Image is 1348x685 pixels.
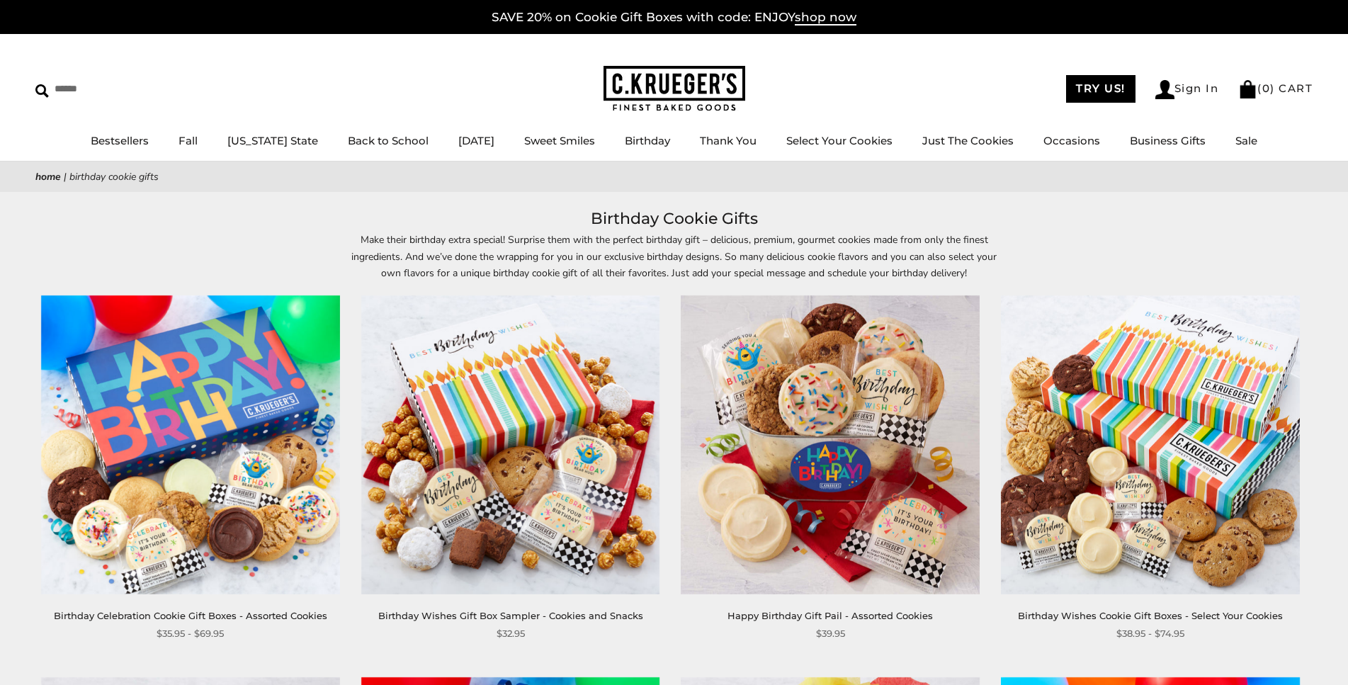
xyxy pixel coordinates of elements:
img: Birthday Wishes Cookie Gift Boxes - Select Your Cookies [1001,295,1300,594]
a: (0) CART [1238,81,1313,95]
nav: breadcrumbs [35,169,1313,185]
img: Search [35,84,49,98]
a: SAVE 20% on Cookie Gift Boxes with code: ENJOYshop now [492,10,856,26]
span: shop now [795,10,856,26]
span: 0 [1262,81,1271,95]
a: Home [35,170,61,183]
a: Business Gifts [1130,134,1206,147]
a: Birthday Celebration Cookie Gift Boxes - Assorted Cookies [54,610,327,621]
a: TRY US! [1066,75,1135,103]
a: [US_STATE] State [227,134,318,147]
span: $39.95 [816,626,845,641]
h1: Birthday Cookie Gifts [57,206,1291,232]
img: Birthday Celebration Cookie Gift Boxes - Assorted Cookies [41,295,340,594]
img: C.KRUEGER'S [604,66,745,112]
a: Sign In [1155,80,1219,99]
a: Birthday Wishes Gift Box Sampler - Cookies and Snacks [378,610,643,621]
a: Sweet Smiles [524,134,595,147]
a: Select Your Cookies [786,134,893,147]
input: Search [35,78,204,100]
img: Bag [1238,80,1257,98]
a: Bestsellers [91,134,149,147]
span: $32.95 [497,626,525,641]
img: Happy Birthday Gift Pail - Assorted Cookies [681,295,980,594]
img: Account [1155,80,1174,99]
img: Birthday Wishes Gift Box Sampler - Cookies and Snacks [361,295,660,594]
a: [DATE] [458,134,494,147]
a: Back to School [348,134,429,147]
span: $35.95 - $69.95 [157,626,224,641]
span: | [64,170,67,183]
a: Occasions [1043,134,1100,147]
span: $38.95 - $74.95 [1116,626,1184,641]
a: Happy Birthday Gift Pail - Assorted Cookies [727,610,933,621]
a: Thank You [700,134,757,147]
a: Sale [1235,134,1257,147]
a: Fall [179,134,198,147]
p: Make their birthday extra special! Surprise them with the perfect birthday gift – delicious, prem... [349,232,1000,281]
span: Birthday Cookie Gifts [69,170,159,183]
a: Just The Cookies [922,134,1014,147]
a: Birthday Wishes Cookie Gift Boxes - Select Your Cookies [1018,610,1283,621]
a: Birthday [625,134,670,147]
